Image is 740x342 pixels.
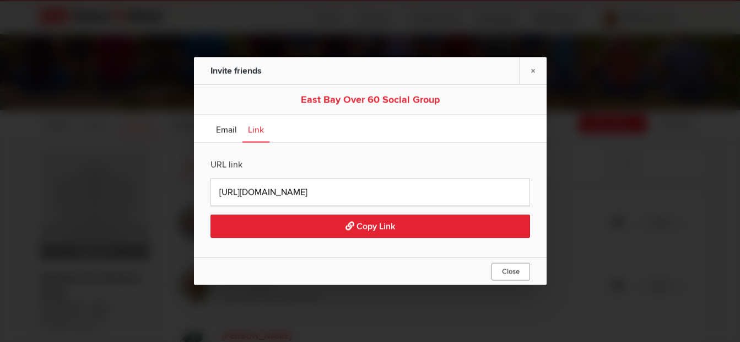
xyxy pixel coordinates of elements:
div: Invite friends [210,57,332,85]
span: Copy Link [345,221,395,232]
div: URL link [210,151,530,179]
button: Copy Link [210,215,530,238]
div: East Bay Over 60 Social Group [210,93,530,106]
span: Link [248,125,264,136]
span: Close [502,268,520,276]
a: × [519,57,547,84]
a: Link [242,115,269,143]
span: Email [216,125,237,136]
a: Email [210,115,242,143]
